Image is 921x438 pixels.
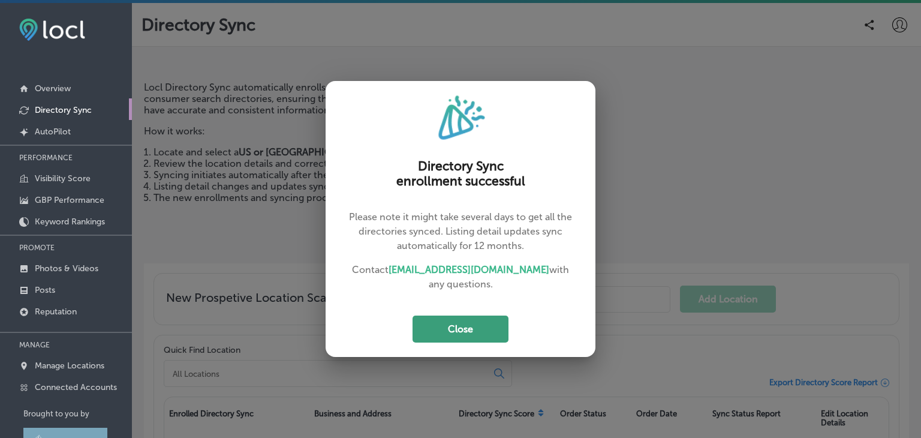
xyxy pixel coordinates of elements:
p: Connected Accounts [35,382,117,392]
p: Photos & Videos [35,263,98,274]
p: Posts [35,285,55,295]
p: Keyword Rankings [35,217,105,227]
p: GBP Performance [35,195,104,205]
p: Please note it might take several days to get all the directories synced. Listing detail updates ... [345,210,576,253]
h2: Directory Sync enrollment successful [386,159,535,188]
p: Manage Locations [35,361,104,371]
p: Brought to you by [23,409,132,418]
p: Overview [35,83,71,94]
p: Visibility Score [35,173,91,184]
p: Reputation [35,307,77,317]
p: Contact with any questions. [345,263,576,292]
img: fPwAAAABJRU5ErkJggg== [434,91,487,145]
a: [EMAIL_ADDRESS][DOMAIN_NAME] [389,264,549,275]
button: Close [413,316,508,343]
img: fda3e92497d09a02dc62c9cd864e3231.png [19,19,85,41]
p: Directory Sync [35,105,92,115]
p: AutoPilot [35,127,71,137]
